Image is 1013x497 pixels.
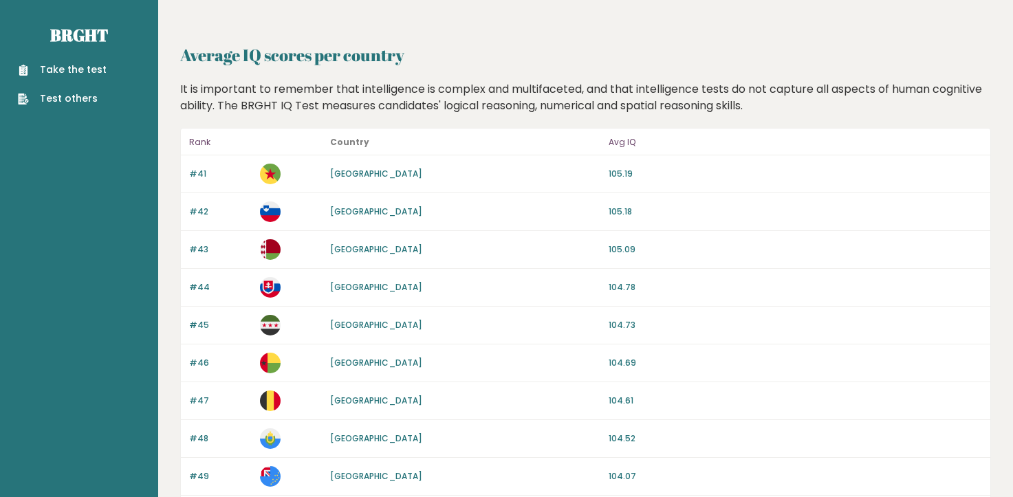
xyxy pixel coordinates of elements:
[609,206,982,218] p: 105.18
[260,239,281,260] img: by.svg
[260,315,281,335] img: sy.svg
[50,24,108,46] a: Brght
[189,470,252,483] p: #49
[189,319,252,331] p: #45
[609,168,982,180] p: 105.19
[18,91,107,106] a: Test others
[189,432,252,445] p: #48
[330,470,422,482] a: [GEOGRAPHIC_DATA]
[260,390,281,411] img: be.svg
[330,136,369,148] b: Country
[189,395,252,407] p: #47
[260,466,281,487] img: tv.svg
[180,43,991,67] h2: Average IQ scores per country
[330,432,422,444] a: [GEOGRAPHIC_DATA]
[609,319,982,331] p: 104.73
[609,470,982,483] p: 104.07
[609,243,982,256] p: 105.09
[330,281,422,293] a: [GEOGRAPHIC_DATA]
[330,243,422,255] a: [GEOGRAPHIC_DATA]
[330,357,422,368] a: [GEOGRAPHIC_DATA]
[260,353,281,373] img: gw.svg
[260,428,281,449] img: sm.svg
[260,201,281,222] img: si.svg
[330,395,422,406] a: [GEOGRAPHIC_DATA]
[260,164,281,184] img: gf.svg
[330,206,422,217] a: [GEOGRAPHIC_DATA]
[609,395,982,407] p: 104.61
[189,168,252,180] p: #41
[609,281,982,294] p: 104.78
[189,357,252,369] p: #46
[330,319,422,331] a: [GEOGRAPHIC_DATA]
[175,81,996,114] div: It is important to remember that intelligence is complex and multifaceted, and that intelligence ...
[260,277,281,298] img: sk.svg
[18,63,107,77] a: Take the test
[189,206,252,218] p: #42
[189,281,252,294] p: #44
[609,134,982,151] p: Avg IQ
[189,134,252,151] p: Rank
[609,432,982,445] p: 104.52
[609,357,982,369] p: 104.69
[330,168,422,179] a: [GEOGRAPHIC_DATA]
[189,243,252,256] p: #43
